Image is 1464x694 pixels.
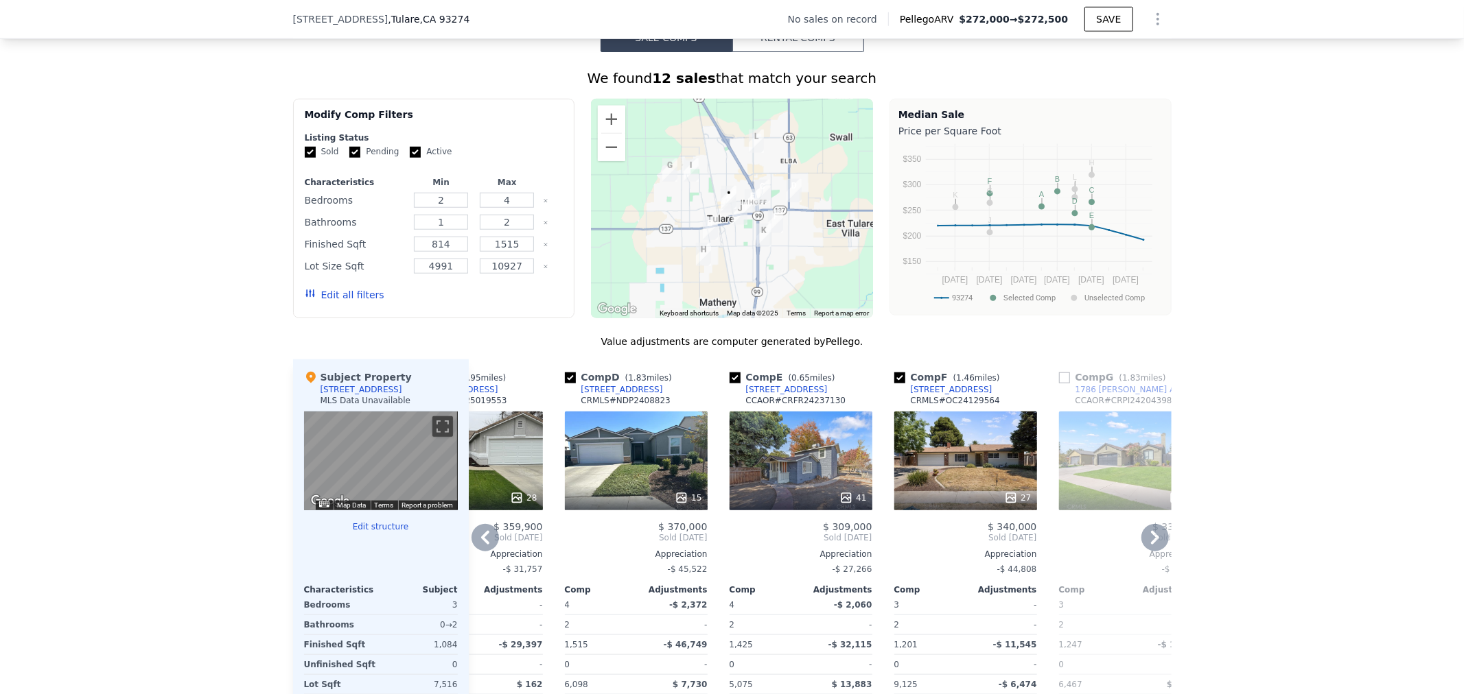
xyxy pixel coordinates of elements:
input: Active [410,147,421,158]
button: Toggle fullscreen view [432,416,453,437]
div: - [968,615,1037,634]
div: Lot Size Sqft [305,256,406,276]
text: [DATE] [1011,275,1037,285]
div: Characteristics [304,584,381,595]
img: Google [594,300,640,318]
span: 1.83 [628,373,647,383]
div: Price per Square Foot [898,121,1163,141]
a: 1786 [PERSON_NAME] Ave [1059,384,1185,395]
div: 1188 Palo Alto St [684,158,699,182]
div: 996 Cardoza Dr [756,224,771,247]
text: D [1072,197,1078,205]
button: Clear [543,198,548,204]
span: 0.65 [791,373,810,383]
button: Clear [543,220,548,226]
span: $272,500 [1018,14,1069,25]
div: - [804,615,872,634]
div: [STREET_ADDRESS] [911,384,992,395]
div: Modify Comp Filters [305,108,563,132]
text: F [988,178,992,186]
span: -$ 2,372 [669,600,707,610]
text: H [1089,159,1095,167]
button: Edit all filters [305,288,384,302]
text: B [1055,176,1060,184]
div: Appreciation [1059,549,1202,560]
span: 0 [1059,660,1065,669]
div: CCAOR # CRPI24204398 [1076,395,1172,406]
div: 340 N N St [721,186,736,209]
div: Comp D [565,370,677,384]
text: $150 [903,257,922,267]
div: 41 [839,491,866,505]
div: Listing Status [305,132,563,143]
span: $ 359,900 [493,521,542,532]
div: 1786 Cochran Ave [662,158,677,182]
div: CRMLS # NDP2408823 [581,395,671,406]
span: 0 [730,660,735,669]
span: 3 [894,600,900,610]
span: -$ 6,474 [999,680,1036,689]
span: 5,075 [730,680,753,689]
div: Appreciation [565,549,708,560]
div: Appreciation [400,549,543,560]
span: Map data ©2025 [727,309,778,317]
div: Finished Sqft [305,235,406,254]
img: Google [307,492,353,510]
div: 0 [384,655,458,674]
div: Comp [730,584,801,595]
div: 3 [384,595,458,614]
span: -$ 2,060 [834,600,872,610]
span: 1,247 [1059,640,1082,649]
span: $ 340,000 [988,521,1036,532]
div: - [804,655,872,674]
input: Sold [305,147,316,158]
div: Appreciation [894,549,1037,560]
div: 27 [1004,491,1031,505]
text: [DATE] [1078,275,1104,285]
text: $200 [903,231,922,241]
span: $ 13,883 [832,680,872,689]
text: Unselected Comp [1084,294,1145,302]
label: Pending [349,146,399,158]
text: L [1073,173,1077,181]
div: Comp [894,584,966,595]
div: Bathrooms [305,213,406,232]
span: ( miles) [620,373,677,383]
text: [DATE] [1113,275,1139,285]
span: [STREET_ADDRESS] [293,12,388,26]
div: We found that match your search [293,69,1172,88]
a: [STREET_ADDRESS] [565,384,663,395]
span: Pellego ARV [900,12,960,26]
div: CCAOR # CRFR24237130 [746,395,846,406]
label: Sold [305,146,339,158]
div: 1,084 [384,635,458,654]
span: 4 [565,600,570,610]
div: - [968,655,1037,674]
div: - [1133,595,1202,614]
text: $350 [903,155,922,165]
div: Comp [565,584,636,595]
text: C [1089,186,1095,194]
div: 637 S F St [703,217,718,240]
text: I [1073,181,1076,189]
button: Map Data [338,501,367,510]
div: 720 Mariposa Ave [732,202,747,225]
div: Adjustments [801,584,872,595]
span: 0.95 [463,373,481,383]
div: - [474,595,543,614]
span: ( miles) [1114,373,1172,383]
div: 1786 [PERSON_NAME] Ave [1076,384,1185,395]
div: Min [410,177,471,188]
div: Subject [381,584,458,595]
div: A chart. [898,141,1162,312]
div: 1998 Riesling St [749,130,764,153]
span: $272,000 [959,14,1010,25]
span: ( miles) [948,373,1006,383]
span: -$ 45,522 [668,564,708,574]
div: - [639,615,708,634]
div: MLS Data Unavailable [321,395,411,406]
div: No sales on record [788,12,888,26]
span: 1.46 [956,373,975,383]
div: 0 → 2 [384,615,458,634]
button: SAVE [1084,7,1132,32]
